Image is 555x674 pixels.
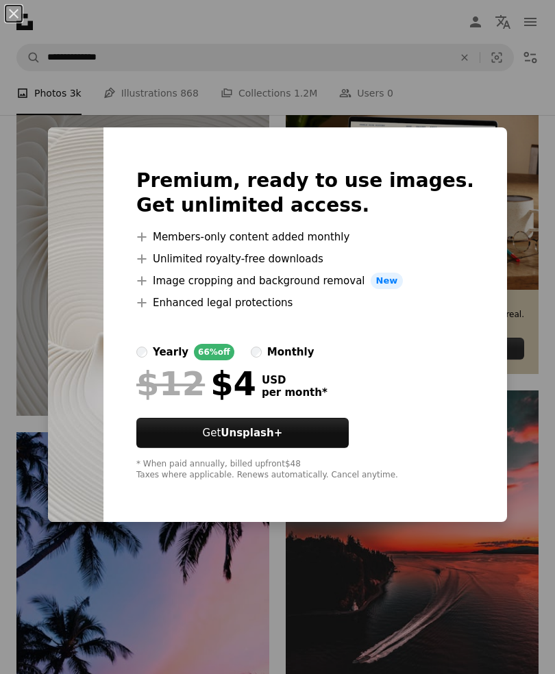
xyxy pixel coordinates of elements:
div: * When paid annually, billed upfront $48 Taxes where applicable. Renews automatically. Cancel any... [136,459,474,481]
li: Members-only content added monthly [136,229,474,245]
li: Unlimited royalty-free downloads [136,251,474,267]
li: Enhanced legal protections [136,295,474,311]
div: monthly [267,344,314,360]
strong: Unsplash+ [221,427,282,439]
input: yearly66%off [136,347,147,358]
div: 66% off [194,344,234,360]
button: GetUnsplash+ [136,418,349,448]
h2: Premium, ready to use images. Get unlimited access. [136,168,474,218]
input: monthly [251,347,262,358]
span: $12 [136,366,205,401]
div: $4 [136,366,256,401]
span: USD [262,374,328,386]
li: Image cropping and background removal [136,273,474,289]
img: premium_photo-1669068927842-1fa33acbe63e [48,127,103,522]
span: New [371,273,404,289]
div: yearly [153,344,188,360]
span: per month * [262,386,328,399]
